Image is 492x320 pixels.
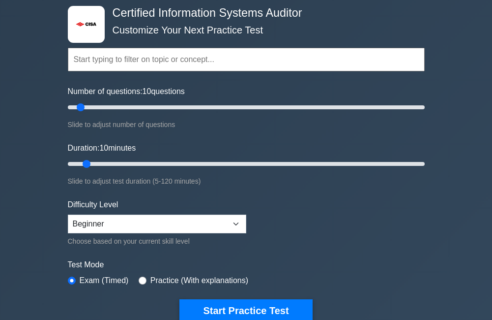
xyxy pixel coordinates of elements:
[143,87,151,96] span: 10
[68,48,425,71] input: Start typing to filter on topic or concept...
[68,142,136,154] label: Duration: minutes
[68,175,425,187] div: Slide to adjust test duration (5-120 minutes)
[150,275,248,287] label: Practice (With explanations)
[68,199,118,211] label: Difficulty Level
[68,235,246,247] div: Choose based on your current skill level
[99,144,108,152] span: 10
[80,275,129,287] label: Exam (Timed)
[68,86,185,97] label: Number of questions: questions
[68,119,425,130] div: Slide to adjust number of questions
[68,259,425,271] label: Test Mode
[109,6,376,20] h4: Certified Information Systems Auditor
